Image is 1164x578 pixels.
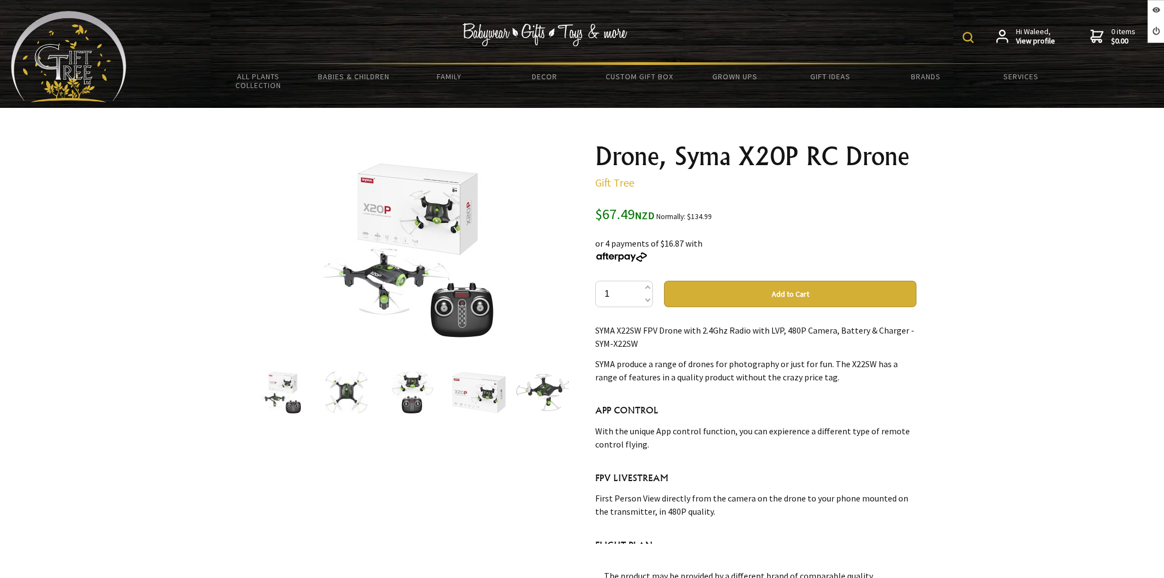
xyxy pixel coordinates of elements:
[595,223,916,263] div: or 4 payments of $16.87 with
[656,212,712,221] small: Normally: $134.99
[11,11,127,102] img: Babyware - Gifts - Toys and more...
[878,65,973,88] a: Brands
[462,23,627,46] img: Babywear - Gifts - Toys & more
[595,205,655,223] span: $67.49
[516,374,574,411] img: Drone, Syma X20P RC Drone
[595,324,916,350] p: SYMA X22SW FPV Drone with 2.4Ghz Radio with LVP, 480P Camera, Battery & Charger - SYM-X22SW
[595,538,916,552] h4: FLIGHT PLAN
[996,27,1055,46] a: Hi Waleed,View profile
[635,209,655,222] span: NZD
[974,65,1069,88] a: Services
[595,492,916,518] p: First Person View directly from the camera on the drone to your phone mounted on the transmitter,...
[1090,27,1135,46] a: 0 items$0.00
[595,403,916,417] h4: APP CONTROL
[260,372,301,413] img: Drone, Syma X20P RC Drone
[1111,36,1135,46] strong: $0.00
[452,372,506,413] img: Drone, Syma X20P RC Drone
[497,65,592,88] a: Decor
[595,424,916,451] p: With the unique App control function, you can expierence a different type of remote control flying.
[1016,27,1055,46] span: Hi Waleed,
[306,65,401,88] a: Babies & Children
[664,281,916,307] button: Add to Cart
[211,65,306,97] a: All Plants Collection
[402,65,497,88] a: Family
[323,163,493,337] img: Drone, Syma X20P RC Drone
[688,65,783,88] a: Grown Ups
[325,372,369,413] img: Drone, Syma X20P RC Drone
[392,372,433,413] img: Drone, Syma X20P RC Drone
[595,176,634,189] a: Gift Tree
[595,252,648,262] img: Afterpay
[783,65,878,88] a: Gift Ideas
[592,65,687,88] a: Custom Gift Box
[1016,36,1055,46] strong: View profile
[595,143,916,170] h1: Drone, Syma X20P RC Drone
[1111,26,1135,46] span: 0 items
[595,471,916,485] h4: FPV LIVESTREAM
[963,32,974,43] img: product search
[595,357,916,384] p: SYMA produce a range of drones for photography or just for fun. The X22SW has a range of features...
